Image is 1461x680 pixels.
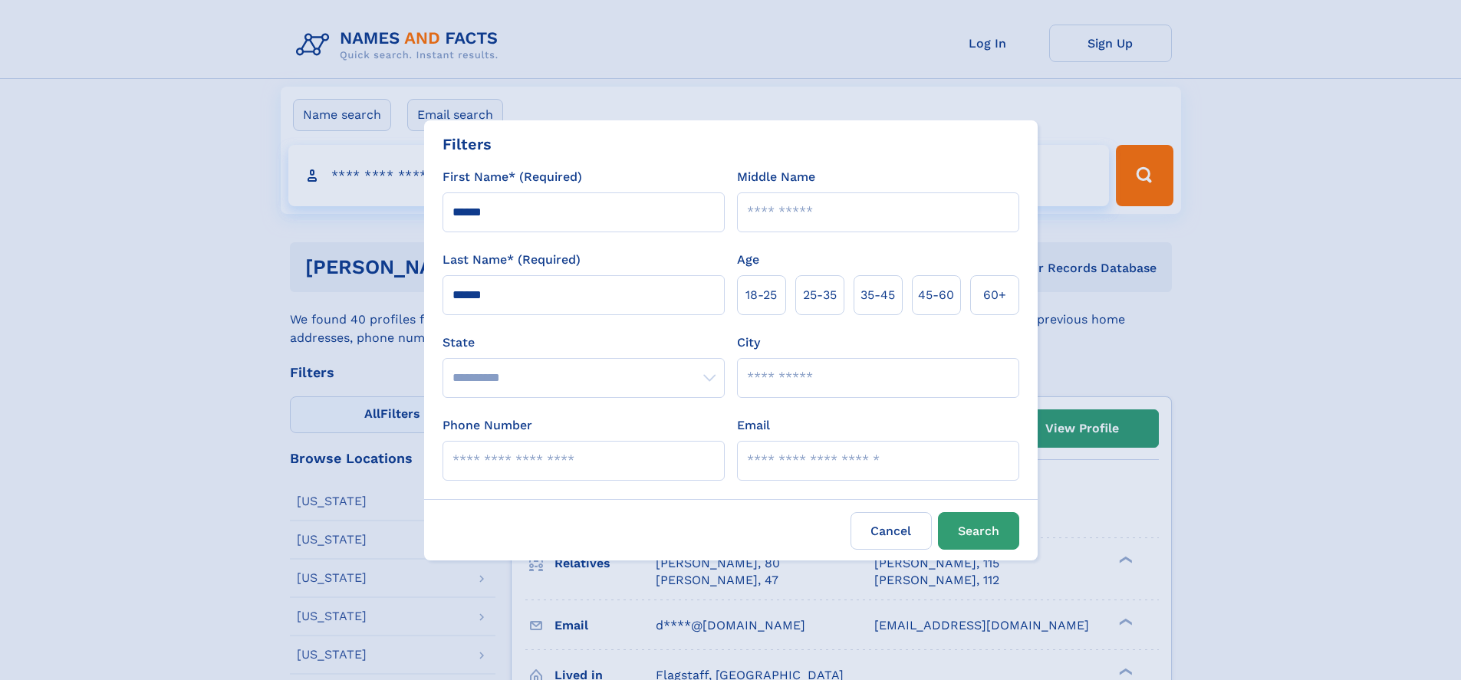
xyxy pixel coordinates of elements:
label: Phone Number [443,416,532,435]
label: Email [737,416,770,435]
label: Middle Name [737,168,815,186]
label: First Name* (Required) [443,168,582,186]
span: 60+ [983,286,1006,304]
label: Cancel [851,512,932,550]
div: Filters [443,133,492,156]
button: Search [938,512,1019,550]
span: 18‑25 [745,286,777,304]
label: Last Name* (Required) [443,251,581,269]
label: Age [737,251,759,269]
span: 25‑35 [803,286,837,304]
label: City [737,333,760,352]
span: 45‑60 [918,286,954,304]
label: State [443,333,725,352]
span: 35‑45 [860,286,895,304]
